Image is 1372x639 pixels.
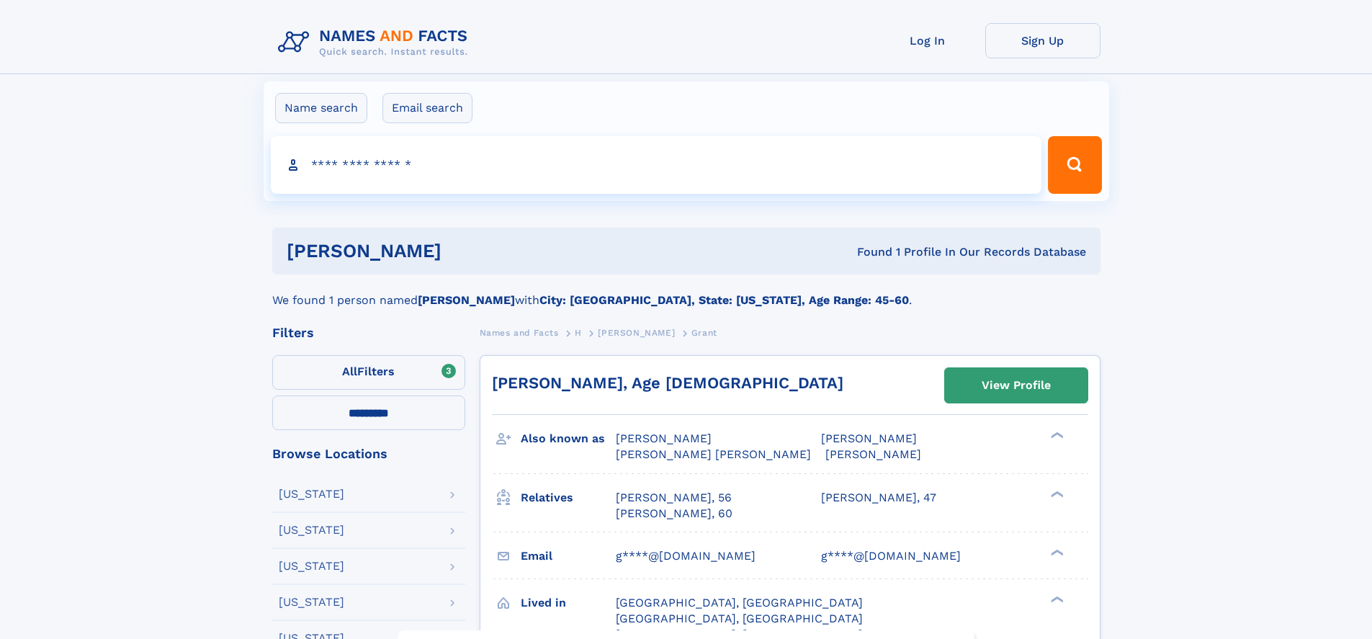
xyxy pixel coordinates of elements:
[1047,594,1064,604] div: ❯
[1048,136,1101,194] button: Search Button
[539,293,909,307] b: City: [GEOGRAPHIC_DATA], State: [US_STATE], Age Range: 45-60
[616,596,863,609] span: [GEOGRAPHIC_DATA], [GEOGRAPHIC_DATA]
[616,432,712,445] span: [PERSON_NAME]
[616,447,811,461] span: [PERSON_NAME] [PERSON_NAME]
[1047,489,1064,499] div: ❯
[1047,431,1064,440] div: ❯
[1047,548,1064,557] div: ❯
[418,293,515,307] b: [PERSON_NAME]
[982,369,1051,402] div: View Profile
[287,242,650,260] h1: [PERSON_NAME]
[272,447,465,460] div: Browse Locations
[521,591,616,615] h3: Lived in
[480,323,559,341] a: Names and Facts
[821,432,917,445] span: [PERSON_NAME]
[275,93,367,123] label: Name search
[272,274,1100,309] div: We found 1 person named with .
[272,355,465,390] label: Filters
[598,323,675,341] a: [PERSON_NAME]
[382,93,472,123] label: Email search
[279,488,344,500] div: [US_STATE]
[821,490,936,506] a: [PERSON_NAME], 47
[279,524,344,536] div: [US_STATE]
[279,596,344,608] div: [US_STATE]
[945,368,1088,403] a: View Profile
[649,244,1086,260] div: Found 1 Profile In Our Records Database
[985,23,1100,58] a: Sign Up
[521,544,616,568] h3: Email
[870,23,985,58] a: Log In
[342,365,357,378] span: All
[521,486,616,510] h3: Relatives
[492,374,843,392] a: [PERSON_NAME], Age [DEMOGRAPHIC_DATA]
[279,560,344,572] div: [US_STATE]
[272,23,480,62] img: Logo Names and Facts
[575,328,582,338] span: H
[521,426,616,451] h3: Also known as
[272,326,465,339] div: Filters
[616,490,732,506] a: [PERSON_NAME], 56
[691,328,717,338] span: Grant
[598,328,675,338] span: [PERSON_NAME]
[616,612,863,625] span: [GEOGRAPHIC_DATA], [GEOGRAPHIC_DATA]
[616,506,732,522] a: [PERSON_NAME], 60
[271,136,1042,194] input: search input
[825,447,921,461] span: [PERSON_NAME]
[575,323,582,341] a: H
